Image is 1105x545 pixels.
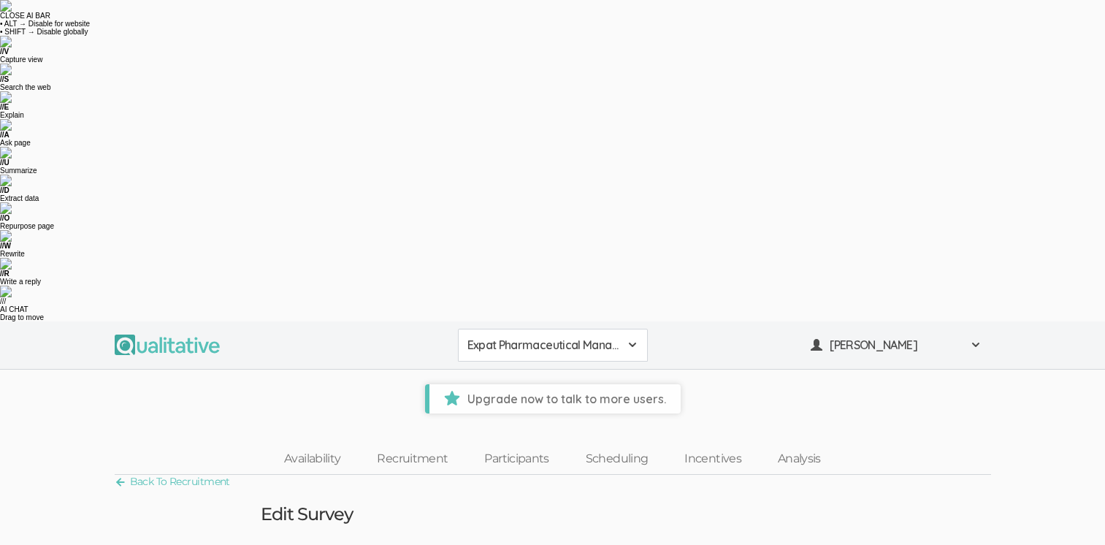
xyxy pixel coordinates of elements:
a: Back To Recruitment [115,472,230,492]
span: Expat Pharmaceutical Managers [467,337,619,354]
iframe: Chat Widget [1032,475,1105,545]
button: [PERSON_NAME] [801,329,991,362]
a: Upgrade now to talk to more users. [425,384,681,413]
a: Scheduling [567,443,667,475]
a: Availability [266,443,359,475]
a: Incentives [666,443,760,475]
span: [PERSON_NAME] [830,337,961,354]
h3: Edit Survey [261,505,353,524]
a: Participants [466,443,567,475]
a: Recruitment [359,443,466,475]
a: Analysis [760,443,839,475]
img: Qualitative [115,335,220,355]
span: Upgrade now to talk to more users. [429,384,681,413]
button: Expat Pharmaceutical Managers [458,329,648,362]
